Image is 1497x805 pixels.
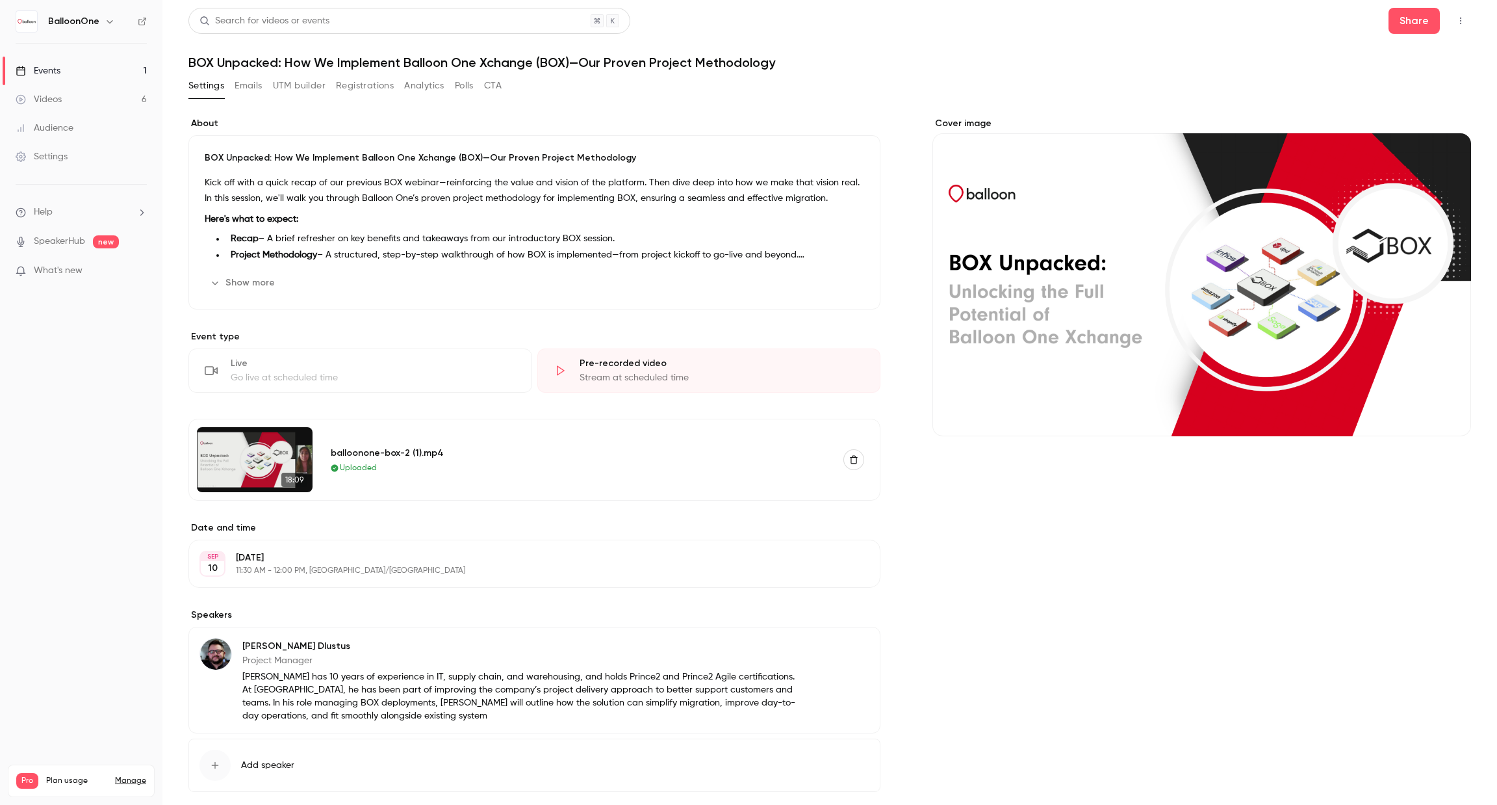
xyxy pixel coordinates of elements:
[205,152,864,165] p: BOX Unpacked: How We Implement Balloon One Xchange (BOX)—Our Proven Project Methodology
[188,627,880,733] div: Viktor Dlustus[PERSON_NAME] DlustusProject Manager[PERSON_NAME] has 10 years of experience in IT,...
[16,11,37,32] img: BalloonOne
[188,330,880,343] p: Event type
[115,776,146,786] a: Manage
[188,609,880,622] label: Speakers
[48,15,99,28] h6: BalloonOne
[484,75,502,96] button: CTA
[34,205,53,219] span: Help
[932,117,1471,436] section: Cover image
[200,639,231,670] img: Viktor Dlustus
[188,75,224,96] button: Settings
[242,640,796,653] p: [PERSON_NAME] Dlustus
[404,75,444,96] button: Analytics
[231,234,259,243] strong: Recap
[46,776,107,786] span: Plan usage
[201,552,224,561] div: SEP
[16,93,62,106] div: Videos
[580,371,865,384] div: Stream at scheduled time
[932,117,1471,130] label: Cover image
[16,150,68,163] div: Settings
[235,75,262,96] button: Emails
[225,232,864,246] li: – A brief refresher on key benefits and takeaways from our introductory BOX session.
[281,473,307,487] span: 18:09
[236,566,812,576] p: 11:30 AM - 12:00 PM, [GEOGRAPHIC_DATA]/[GEOGRAPHIC_DATA]
[199,14,329,28] div: Search for videos or events
[205,215,298,224] strong: Here's what to expect:
[188,739,880,792] button: Add speaker
[241,759,294,772] span: Add speaker
[16,64,60,77] div: Events
[231,357,516,370] div: Live
[16,205,147,219] li: help-dropdown-opener
[336,75,394,96] button: Registrations
[188,521,880,534] label: Date and time
[188,55,1471,70] h1: BOX Unpacked: How We Implement Balloon One Xchange (BOX)—Our Proven Project Methodology
[205,272,283,293] button: Show more
[34,264,83,278] span: What's new
[188,349,532,393] div: LiveGo live at scheduled time
[16,122,73,135] div: Audience
[1388,8,1440,34] button: Share
[231,250,317,259] strong: Project Methodology
[331,446,828,460] div: balloonone-box-2 (1).mp4
[188,117,880,130] label: About
[242,670,796,722] p: [PERSON_NAME] has 10 years of experience in IT, supply chain, and warehousing, and holds Prince2 ...
[273,75,326,96] button: UTM builder
[16,773,38,789] span: Pro
[34,235,85,248] a: SpeakerHub
[93,235,119,248] span: new
[340,462,377,474] span: Uploaded
[208,562,218,575] p: 10
[205,175,864,206] p: Kick off with a quick recap of our previous BOX webinar—reinforcing the value and vision of the p...
[236,551,812,564] p: [DATE]
[455,75,474,96] button: Polls
[242,654,796,667] p: Project Manager
[225,248,864,262] li: – A structured, step-by-step walkthrough of how BOX is implemented—from project kickoff to go-liv...
[131,265,147,277] iframe: Noticeable Trigger
[580,357,865,370] div: Pre-recorded video
[231,371,516,384] div: Go live at scheduled time
[537,349,881,393] div: Pre-recorded videoStream at scheduled time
